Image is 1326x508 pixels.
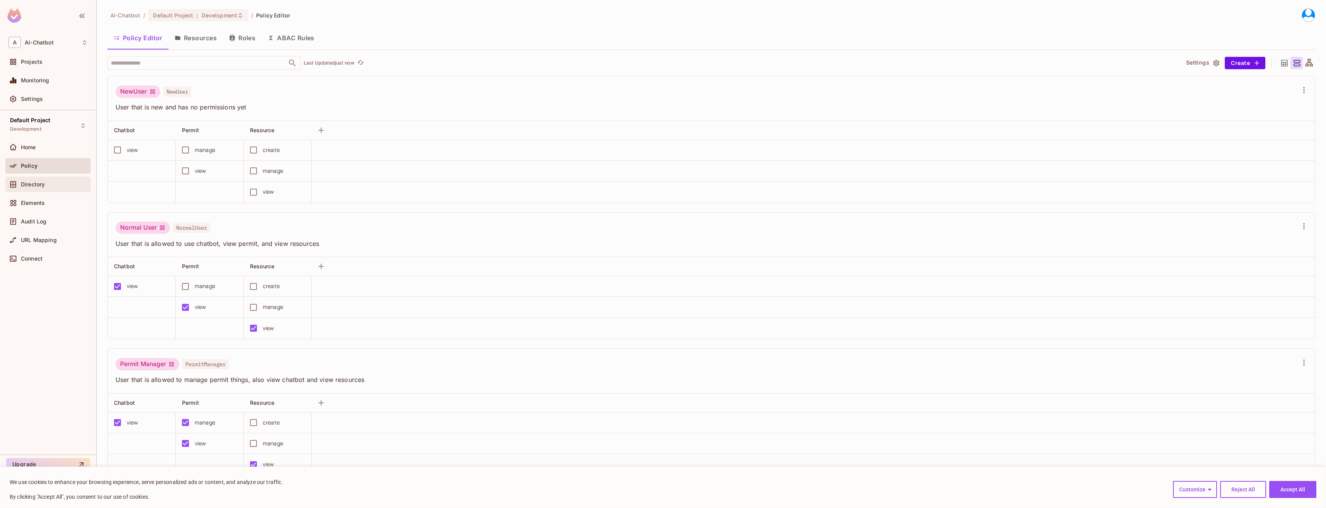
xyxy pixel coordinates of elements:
img: yorrick_elzinga@hotmail.com [1302,9,1315,22]
span: Monitoring [21,77,49,84]
span: Permit [182,399,199,406]
li: / [143,12,145,19]
span: Connect [21,256,42,262]
button: Policy Editor [107,28,168,48]
span: Chatbot [114,399,135,406]
div: manage [195,282,215,290]
div: view [195,439,206,448]
span: Resource [250,127,274,133]
button: Resources [168,28,223,48]
span: Home [21,144,36,150]
span: Directory [21,181,45,188]
button: Accept All [1269,481,1316,498]
div: view [195,167,206,175]
span: A [8,37,21,48]
div: manage [263,303,283,311]
span: Default Project [10,117,50,123]
li: / [251,12,253,19]
div: view [127,146,138,154]
button: Upgrade [6,458,90,470]
button: refresh [356,58,365,68]
span: Audit Log [21,218,46,225]
span: User that is allowed to use chatbot, view permit, and view resources [116,239,1298,248]
span: Development [202,12,237,19]
button: Settings [1183,57,1222,69]
div: manage [195,146,215,154]
span: Elements [21,200,45,206]
div: view [127,282,138,290]
span: Permit [182,263,199,269]
p: Last Updated just now [304,60,354,66]
span: Projects [21,59,42,65]
p: By clicking "Accept All", you consent to our use of cookies. [10,492,283,501]
span: Chatbot [114,127,135,133]
div: manage [263,439,283,448]
span: Chatbot [114,263,135,269]
div: view [127,418,138,427]
span: Default Project [153,12,193,19]
div: Permit Manager [116,358,179,370]
span: Permit [182,127,199,133]
p: We use cookies to enhance your browsing experience, serve personalized ads or content, and analyz... [10,477,283,487]
button: Roles [223,28,262,48]
div: view [263,324,274,332]
button: Open [287,58,298,68]
span: Development [10,126,41,132]
span: Policy Editor [256,12,290,19]
span: User that is allowed to manage permit things, also view chatbot and view resources [116,375,1298,384]
span: User that is new and has no permissions yet [116,103,1298,111]
button: Reject All [1220,481,1266,498]
span: PermitManager [182,359,229,369]
span: the active workspace [110,12,140,19]
button: ABAC Rules [262,28,321,48]
span: Click to refresh data [354,58,365,68]
div: create [263,146,280,154]
span: URL Mapping [21,237,57,243]
div: view [263,188,274,196]
div: view [195,303,206,311]
span: NewUser [163,87,191,97]
span: Settings [21,96,43,102]
span: NormalUser [173,223,210,233]
div: Normal User [116,222,170,234]
span: : [196,12,199,19]
span: refresh [357,59,364,67]
div: view [263,460,274,469]
button: Create [1225,57,1265,69]
span: Policy [21,163,37,169]
div: NewUser [116,85,160,98]
span: Workspace: AI-Chatbot [25,39,54,46]
div: create [263,282,280,290]
button: Customize [1173,481,1217,498]
img: SReyMgAAAABJRU5ErkJggg== [7,9,21,23]
span: Resource [250,263,274,269]
div: create [263,418,280,427]
div: manage [263,167,283,175]
span: Resource [250,399,274,406]
div: manage [195,418,215,427]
